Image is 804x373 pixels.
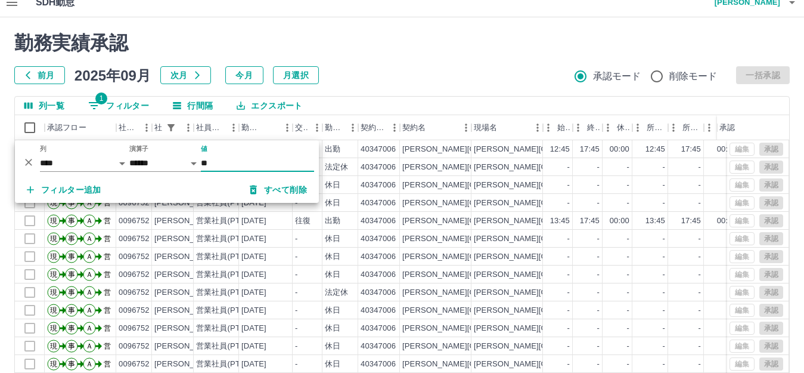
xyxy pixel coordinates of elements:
div: 始業 [557,115,570,140]
div: [PERSON_NAME][GEOGRAPHIC_DATA]C放課後児童クラブ（こすもす） [474,287,736,298]
text: 営 [104,252,111,261]
div: 営業社員(PT契約) [196,287,259,298]
div: 13:45 [645,215,665,227]
div: 始業 [543,115,573,140]
div: [PERSON_NAME][GEOGRAPHIC_DATA] [402,251,550,263]
div: 40347006 [361,341,396,352]
div: [PERSON_NAME][GEOGRAPHIC_DATA]C放課後児童クラブ（こすもす） [474,251,736,263]
button: メニュー [308,119,326,137]
div: 12:45 [645,144,665,155]
div: 12:45 [550,144,570,155]
button: フィルター表示 [163,119,179,136]
div: 現場名 [471,115,543,140]
div: 営業社員(PT契約) [196,323,259,334]
div: 営業社員(PT契約) [196,305,259,316]
div: 0096752 [119,251,150,263]
div: - [597,251,600,263]
button: フィルター表示 [79,97,159,115]
div: - [597,323,600,334]
text: 現 [50,342,57,350]
div: 社員区分 [194,115,239,140]
div: 承認 [717,115,779,140]
label: 列 [40,144,46,153]
div: 40347006 [361,305,396,316]
div: 0096752 [119,269,150,280]
button: 削除 [20,153,38,171]
div: - [597,305,600,316]
button: 列選択 [15,97,74,115]
div: 40347006 [361,215,396,227]
h2: 勤務実績承認 [14,32,790,54]
div: - [597,198,600,209]
div: - [663,162,665,173]
text: 現 [50,252,57,261]
div: [PERSON_NAME] [154,287,219,298]
div: 所定開始 [647,115,666,140]
div: 00:00 [610,144,629,155]
div: [PERSON_NAME][GEOGRAPHIC_DATA] [402,198,550,209]
div: 0096752 [119,287,150,298]
div: [DATE] [241,359,266,370]
div: 社員番号 [116,115,152,140]
text: Ａ [86,306,93,315]
div: [PERSON_NAME][GEOGRAPHIC_DATA] [402,323,550,334]
div: 休日 [325,198,340,209]
div: [PERSON_NAME][GEOGRAPHIC_DATA]C放課後児童クラブ（こすもす） [474,215,736,227]
div: - [567,180,570,191]
div: 営業社員(PT契約) [196,341,259,352]
div: 40347006 [361,323,396,334]
button: メニュー [386,119,403,137]
text: 事 [68,306,75,315]
div: 0096752 [119,341,150,352]
div: - [627,287,629,298]
text: Ａ [86,342,93,350]
div: - [295,251,297,263]
button: メニュー [344,119,362,137]
div: - [699,162,701,173]
div: 休憩 [617,115,630,140]
div: - [295,359,297,370]
text: Ａ [86,288,93,297]
div: - [295,305,297,316]
div: [PERSON_NAME] [154,251,219,263]
text: 現 [50,324,57,332]
div: - [627,198,629,209]
text: 営 [104,342,111,350]
button: メニュー [225,119,243,137]
text: 事 [68,360,75,368]
button: すべて削除 [240,179,316,201]
div: - [567,341,570,352]
text: 事 [68,217,75,225]
div: 出勤 [325,144,340,155]
div: - [295,287,297,298]
div: 17:45 [580,215,600,227]
div: 13:45 [550,215,570,227]
div: [PERSON_NAME][GEOGRAPHIC_DATA]C放課後児童クラブ（こすもす） [474,233,736,245]
text: 現 [50,360,57,368]
div: 承認フロー [47,115,86,140]
div: 00:00 [610,215,629,227]
div: - [663,251,665,263]
button: ソート [262,119,278,136]
div: 休日 [325,180,340,191]
div: - [597,287,600,298]
label: 演算子 [129,144,148,153]
div: - [567,287,570,298]
div: - [663,233,665,245]
button: 行間隔 [163,97,222,115]
div: [PERSON_NAME][GEOGRAPHIC_DATA] [402,215,550,227]
div: 40347006 [361,233,396,245]
button: メニュー [529,119,547,137]
div: [PERSON_NAME][GEOGRAPHIC_DATA]C放課後児童クラブ（こすもす） [474,144,736,155]
div: [PERSON_NAME][GEOGRAPHIC_DATA]C放課後児童クラブ（こすもす） [474,180,736,191]
div: - [663,269,665,280]
div: - [699,305,701,316]
text: 営 [104,288,111,297]
div: [PERSON_NAME][GEOGRAPHIC_DATA] [402,341,550,352]
div: - [663,359,665,370]
div: [PERSON_NAME] [154,269,219,280]
button: メニュー [457,119,475,137]
div: [PERSON_NAME] [154,359,219,370]
div: 社員番号 [119,115,138,140]
text: Ａ [86,217,93,225]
